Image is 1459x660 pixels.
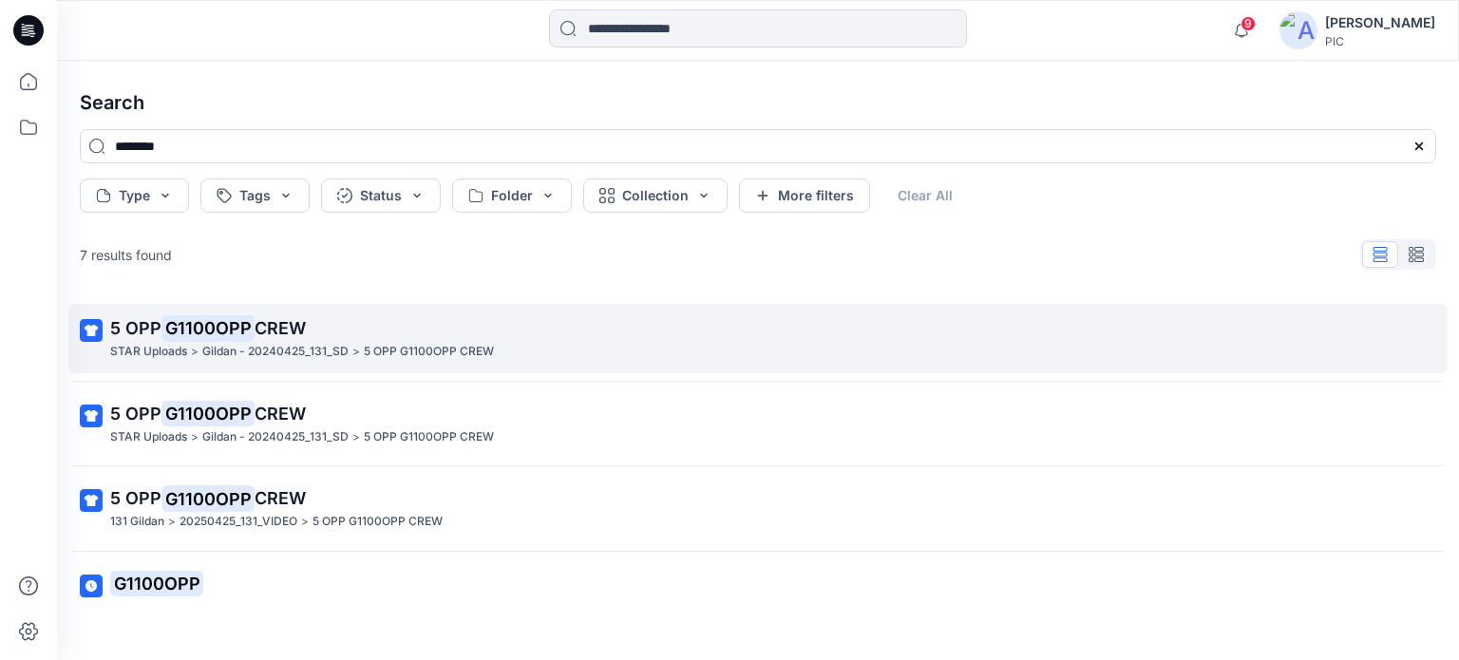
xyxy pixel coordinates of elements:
[255,404,306,424] span: CREW
[352,342,360,362] p: >
[65,76,1451,129] h4: Search
[255,488,306,508] span: CREW
[68,304,1448,373] a: 5 OPPG1100OPPCREWSTAR Uploads>Gildan - 20240425_131_SD>5 OPP G1100OPP CREW
[68,389,1448,459] a: 5 OPPG1100OPPCREWSTAR Uploads>Gildan - 20240425_131_SD>5 OPP G1100OPP CREW
[161,314,255,341] mark: G1100OPP
[80,179,189,213] button: Type
[364,597,494,617] p: 5 OPP G1100OPP CREW
[255,318,306,338] span: CREW
[200,179,310,213] button: Tags
[301,512,309,532] p: >
[110,597,187,617] p: STAR Uploads
[68,474,1448,543] a: 5 OPPG1100OPPCREW131 Gildan>20250425_131_VIDEO>5 OPP G1100OPP CREW
[161,485,255,512] mark: G1100OPP
[352,597,360,617] p: >
[364,427,494,447] p: 5 OPP G1100OPP CREW
[583,179,728,213] button: Collection
[191,427,199,447] p: >
[364,342,494,362] p: 5 OPP G1100OPP CREW
[313,512,443,532] p: 5 OPP G1100OPP CREW
[191,342,199,362] p: >
[202,342,349,362] p: Gildan - 20240425_131_SD
[110,404,161,424] span: 5 OPP
[110,488,161,508] span: 5 OPP
[110,427,187,447] p: STAR Uploads
[202,597,349,617] p: Gildan - 20240425_131_SD
[161,400,255,426] mark: G1100OPP
[110,570,203,596] mark: G1100OPP
[321,179,441,213] button: Status
[452,179,572,213] button: Folder
[68,559,1448,629] a: G1100OPPSTAR Uploads>Gildan - 20240425_131_SD>5 OPP G1100OPP CREW
[1325,34,1435,48] div: PIC
[202,427,349,447] p: Gildan - 20240425_131_SD
[180,512,297,532] p: 20250425_131_VIDEO
[110,318,161,338] span: 5 OPP
[1279,11,1317,49] img: avatar
[352,427,360,447] p: >
[110,512,164,532] p: 131 Gildan
[80,245,172,265] p: 7 results found
[168,512,176,532] p: >
[1241,16,1256,31] span: 9
[191,597,199,617] p: >
[110,342,187,362] p: STAR Uploads
[1325,11,1435,34] div: [PERSON_NAME]
[739,179,870,213] button: More filters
